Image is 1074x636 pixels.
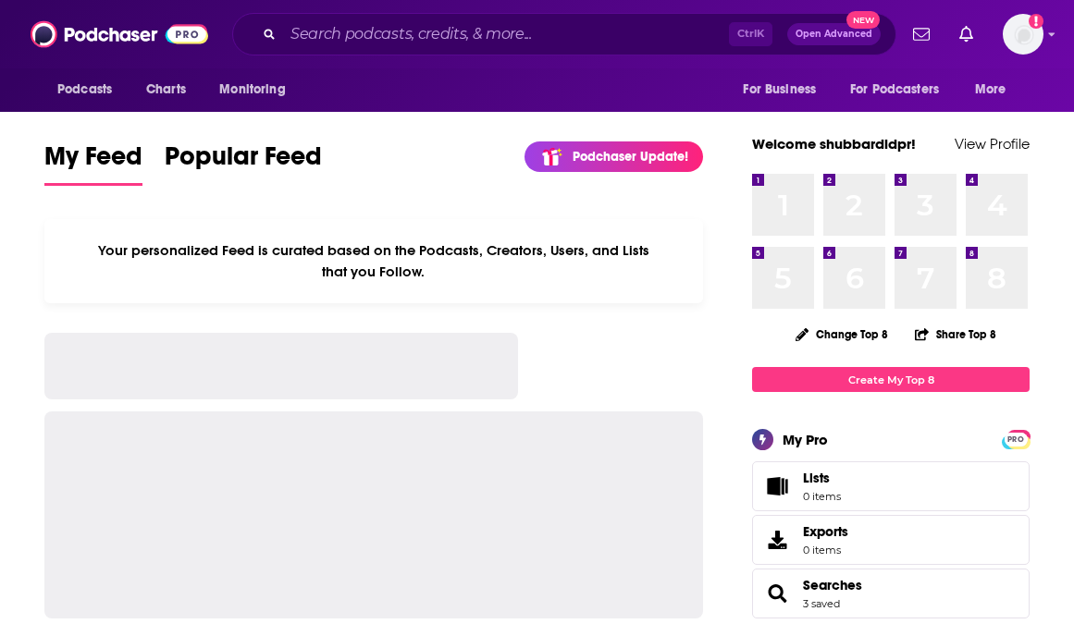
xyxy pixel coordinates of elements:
span: My Feed [44,141,142,183]
img: Podchaser - Follow, Share and Rate Podcasts [31,17,208,52]
span: Podcasts [57,77,112,103]
span: New [846,11,880,29]
span: PRO [1005,433,1027,446]
span: For Business [743,77,816,103]
a: PRO [1005,432,1027,446]
button: open menu [838,72,966,107]
div: Search podcasts, credits, & more... [232,13,896,55]
button: Open AdvancedNew [787,23,881,45]
span: Searches [752,569,1030,618]
p: Podchaser Update! [573,149,688,165]
span: Ctrl K [729,22,772,46]
span: Monitoring [219,77,285,103]
span: More [975,77,1006,103]
a: Welcome shubbardidpr! [752,135,916,153]
button: open menu [730,72,839,107]
a: Show notifications dropdown [952,18,981,50]
img: User Profile [1003,14,1043,55]
button: open menu [44,72,136,107]
a: 3 saved [803,597,840,610]
span: Lists [803,470,841,486]
a: Lists [752,461,1030,511]
span: 0 items [803,490,841,503]
a: Searches [803,577,862,593]
span: Open Advanced [796,30,872,39]
button: Share Top 8 [914,316,997,352]
a: Searches [759,581,796,606]
span: Exports [803,523,848,540]
a: Exports [752,515,1030,565]
span: Popular Feed [165,141,322,183]
div: Your personalized Feed is curated based on the Podcasts, Creators, Users, and Lists that you Follow. [44,219,703,303]
svg: Add a profile image [1029,14,1043,29]
span: 0 items [803,544,848,556]
div: My Pro [783,431,828,448]
span: Exports [759,527,796,553]
button: Change Top 8 [784,323,899,346]
span: Logged in as shubbardidpr [1003,14,1043,55]
a: Charts [134,72,197,107]
button: open menu [206,72,309,107]
button: Show profile menu [1003,14,1043,55]
span: Lists [759,473,796,499]
span: Charts [146,77,186,103]
a: Popular Feed [165,141,322,186]
a: View Profile [955,135,1030,153]
input: Search podcasts, credits, & more... [283,19,729,49]
a: My Feed [44,141,142,186]
span: Lists [803,470,830,486]
button: open menu [962,72,1030,107]
span: For Podcasters [850,77,939,103]
a: Show notifications dropdown [906,18,937,50]
a: Create My Top 8 [752,367,1030,392]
